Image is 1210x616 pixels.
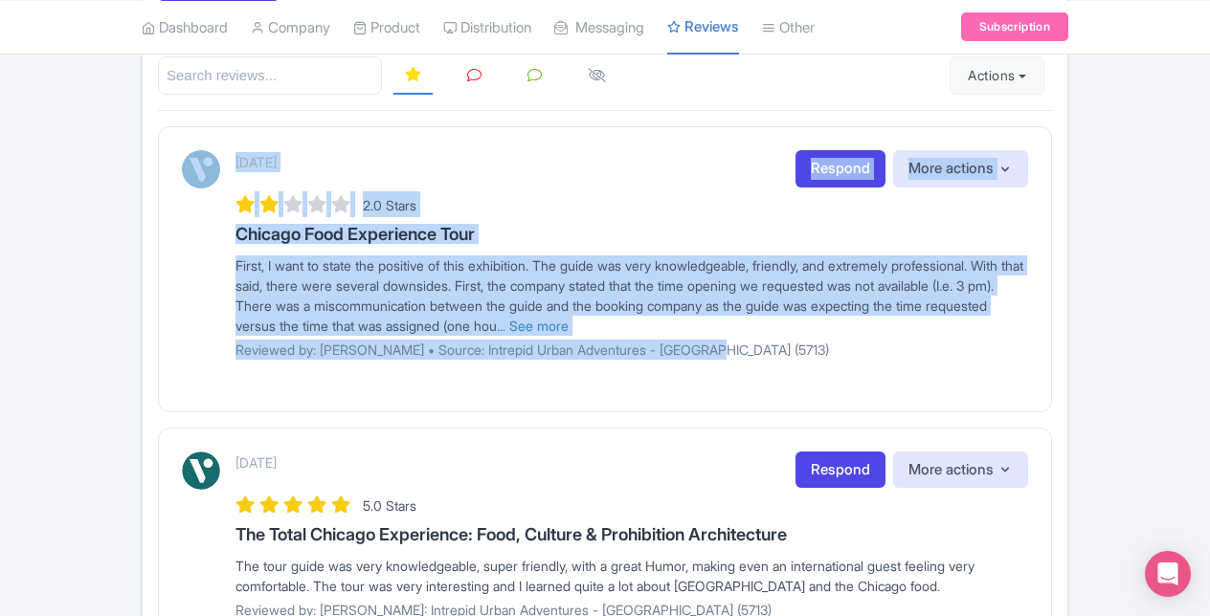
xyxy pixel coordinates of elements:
a: Dashboard [142,1,228,54]
p: [DATE] [235,152,277,172]
input: Search reviews... [158,56,382,96]
a: Product [353,1,420,54]
button: More actions [893,451,1028,489]
p: [DATE] [235,452,277,473]
a: Distribution [443,1,531,54]
h3: Chicago Food Experience Tour [235,225,1028,244]
img: Viator Logo [182,451,220,490]
span: 5.0 Stars [363,497,416,514]
button: More actions [893,150,1028,187]
a: Other [762,1,815,54]
p: Reviewed by: [PERSON_NAME] • Source: Intrepid Urban Adventures - [GEOGRAPHIC_DATA] (5713) [235,340,1028,360]
div: Open Intercom Messenger [1145,551,1191,597]
span: 2.0 Stars [363,197,416,213]
a: Respond [795,150,885,187]
img: Viator Logo [182,150,220,188]
div: First, I want to state the positive of this exhibition. The guide was very knowledgeable, friendl... [235,255,1028,336]
a: Messaging [554,1,644,54]
button: Actions [950,56,1044,95]
a: Respond [795,451,885,489]
a: Subscription [961,12,1068,41]
a: Company [251,1,330,54]
a: ... See more [497,318,569,334]
div: The tour guide was very knowledgeable, super friendly, with a great Humor, making even an interna... [235,556,1028,596]
h3: The Total Chicago Experience: Food, Culture & Prohibition Architecture [235,525,1028,544]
